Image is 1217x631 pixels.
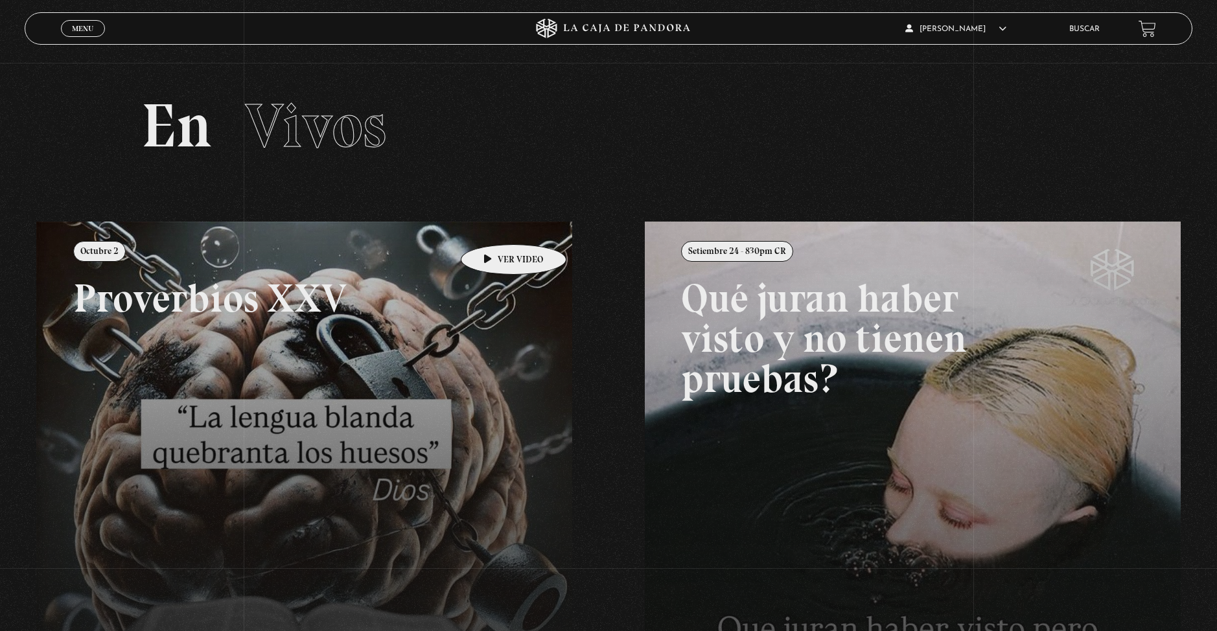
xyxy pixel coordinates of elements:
[72,25,93,32] span: Menu
[245,89,386,163] span: Vivos
[905,25,1006,33] span: [PERSON_NAME]
[141,95,1076,157] h2: En
[68,36,99,45] span: Cerrar
[1139,20,1156,38] a: View your shopping cart
[1069,25,1100,33] a: Buscar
